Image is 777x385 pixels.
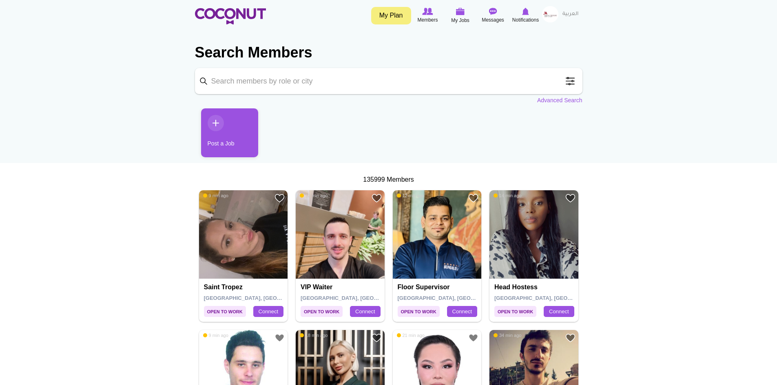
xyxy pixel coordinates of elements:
[565,193,576,203] a: Add to Favourites
[253,306,283,317] a: Connect
[537,96,582,104] a: Advanced Search
[512,16,539,24] span: Notifications
[397,193,425,198] span: 12 min ago
[417,16,438,24] span: Members
[398,306,440,317] span: Open to Work
[522,8,529,15] img: Notifications
[494,332,521,338] span: 34 min ago
[300,332,328,338] span: 18 min ago
[195,43,582,62] h2: Search Members
[447,306,477,317] a: Connect
[195,175,582,185] div: 135999 Members
[203,332,228,338] span: 9 min ago
[300,193,328,198] span: 12 min ago
[494,295,611,301] span: [GEOGRAPHIC_DATA], [GEOGRAPHIC_DATA]
[204,295,320,301] span: [GEOGRAPHIC_DATA], [GEOGRAPHIC_DATA]
[350,306,380,317] a: Connect
[412,6,444,25] a: Browse Members Members
[203,193,228,198] span: 9 min ago
[274,333,285,343] a: Add to Favourites
[301,295,417,301] span: [GEOGRAPHIC_DATA], [GEOGRAPHIC_DATA]
[468,333,478,343] a: Add to Favourites
[494,193,521,198] span: 14 min ago
[468,193,478,203] a: Add to Favourites
[482,16,504,24] span: Messages
[301,306,343,317] span: Open to Work
[444,6,477,25] a: My Jobs My Jobs
[398,295,514,301] span: [GEOGRAPHIC_DATA], [GEOGRAPHIC_DATA]
[195,68,582,94] input: Search members by role or city
[195,8,266,24] img: Home
[398,284,479,291] h4: Floor Supervisor
[372,333,382,343] a: Add to Favourites
[422,8,433,15] img: Browse Members
[509,6,542,25] a: Notifications Notifications
[195,108,252,163] li: 1 / 1
[494,306,536,317] span: Open to Work
[565,333,576,343] a: Add to Favourites
[477,6,509,25] a: Messages Messages
[397,332,425,338] span: 21 min ago
[456,8,465,15] img: My Jobs
[204,306,246,317] span: Open to Work
[204,284,285,291] h4: Saint tropez
[558,6,582,22] a: العربية
[371,7,411,24] a: My Plan
[494,284,576,291] h4: Head Hostess
[489,8,497,15] img: Messages
[544,306,574,317] a: Connect
[274,193,285,203] a: Add to Favourites
[372,193,382,203] a: Add to Favourites
[201,108,258,157] a: Post a Job
[451,16,469,24] span: My Jobs
[301,284,382,291] h4: VIP waiter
